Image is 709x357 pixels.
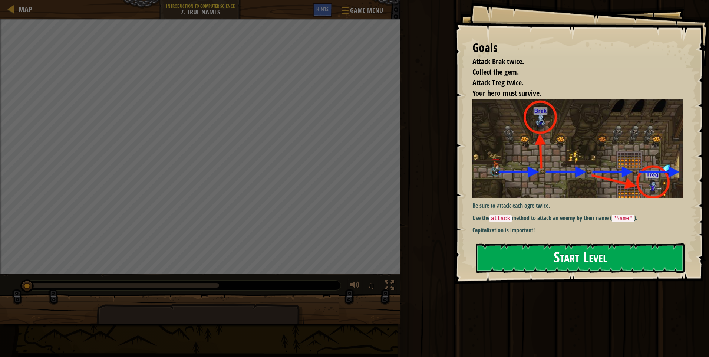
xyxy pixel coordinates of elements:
button: Start Level [476,243,685,273]
span: Collect the gem. [472,67,519,77]
span: Your hero must survive. [472,88,541,98]
button: ♫ [366,279,379,294]
img: True names [472,99,689,198]
code: attack [489,215,512,222]
span: Hints [316,6,329,13]
code: "Name" [612,215,634,222]
li: Collect the gem. [463,67,681,78]
p: Capitalization is important! [472,226,689,235]
span: Game Menu [350,6,383,15]
div: Goals [472,39,683,56]
span: ♫ [367,280,375,291]
li: Your hero must survive. [463,88,681,99]
p: Use the method to attack an enemy by their name ( ). [472,214,689,223]
button: Adjust volume [347,279,362,294]
li: Attack Brak twice. [463,56,681,67]
span: Map [19,4,32,14]
li: Attack Treg twice. [463,78,681,88]
p: Be sure to attack each ogre twice. [472,202,689,210]
button: Game Menu [336,3,388,20]
span: Attack Treg twice. [472,78,524,88]
a: Map [15,4,32,14]
button: Toggle fullscreen [382,279,397,294]
span: Attack Brak twice. [472,56,524,66]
